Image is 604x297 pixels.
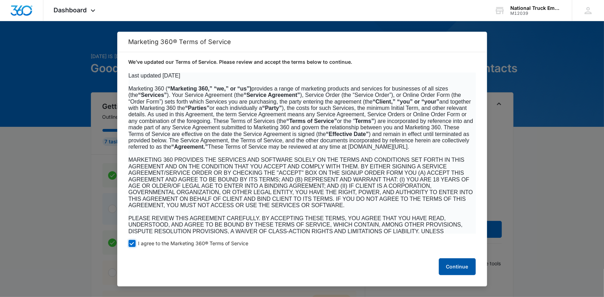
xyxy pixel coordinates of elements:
[244,92,300,98] b: “Service Agreement”
[138,240,249,247] span: I agree to the Marketing 360® Terms of Service
[129,86,473,150] span: Marketing 360 ( provides a range of marketing products and services for businesses of all sizes (...
[510,11,562,16] div: account id
[262,105,282,111] b: “Party”
[185,105,209,111] b: “Parties”
[326,131,369,137] b: “Effective Date”
[171,144,208,150] b: “Agreement.”
[129,58,476,66] p: We’ve updated our Terms of Service. Please review and accept the terms below to continue.
[129,215,463,247] span: PLEASE REVIEW THIS AGREEMENT CAREFULLY. BY ACCEPTING THESE TERMS, YOU AGREE THAT YOU HAVE READ, U...
[129,157,473,208] span: MARKETING 360 PROVIDES THE SERVICES AND SOFTWARE SOLELY ON THE TERMS AND CONDITIONS SET FORTH IN ...
[168,86,251,92] b: “Marketing 360,” “we,” or “us”)
[54,6,87,14] span: Dashboard
[129,73,180,79] span: Last updated [DATE]
[138,92,167,98] b: “Services”
[286,118,337,124] b: “Terms of Service”
[373,99,439,105] b: “Client,” “you” or “your”
[439,258,476,275] button: Continue
[355,118,374,124] b: Terms”
[510,5,562,11] div: account name
[129,38,476,45] h2: Marketing 360® Terms of Service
